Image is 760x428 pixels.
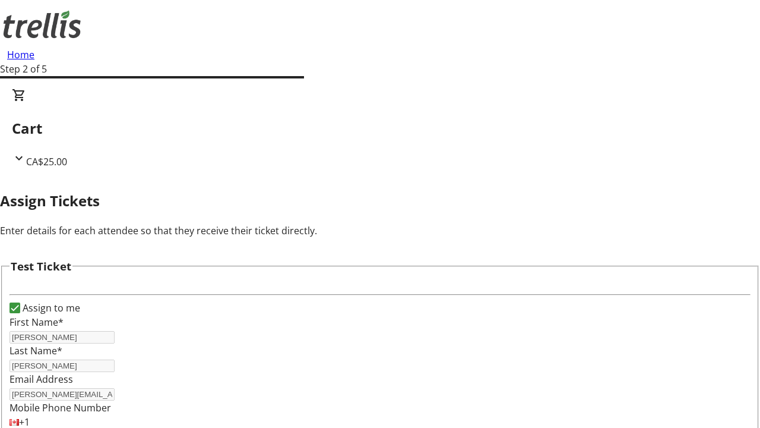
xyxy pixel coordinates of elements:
[9,344,62,357] label: Last Name*
[26,155,67,168] span: CA$25.00
[20,301,80,315] label: Assign to me
[9,401,111,414] label: Mobile Phone Number
[12,88,748,169] div: CartCA$25.00
[9,316,64,329] label: First Name*
[12,118,748,139] h2: Cart
[11,258,71,275] h3: Test Ticket
[9,373,73,386] label: Email Address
